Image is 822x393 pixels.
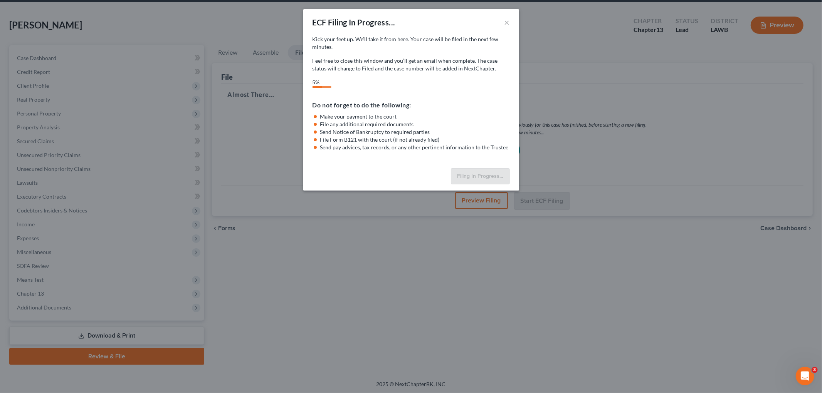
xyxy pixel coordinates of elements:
div: 5% [313,79,323,86]
iframe: Intercom live chat [796,367,814,385]
button: Filing In Progress... [451,168,510,184]
li: Send Notice of Bankruptcy to required parties [320,128,510,136]
li: Make your payment to the court [320,113,510,120]
h5: Do not forget to do the following: [313,100,510,110]
li: Send pay advices, tax records, or any other pertinent information to the Trustee [320,144,510,151]
li: File Form B121 with the court (if not already filed) [320,136,510,144]
li: File any additional required documents [320,120,510,128]
div: ECF Filing In Progress... [313,17,395,28]
p: Kick your feet up. We’ll take it from here. Your case will be filed in the next few minutes. [313,35,510,51]
button: × [504,18,510,27]
p: Feel free to close this window and you’ll get an email when complete. The case status will change... [313,57,510,72]
span: 3 [812,367,818,373]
